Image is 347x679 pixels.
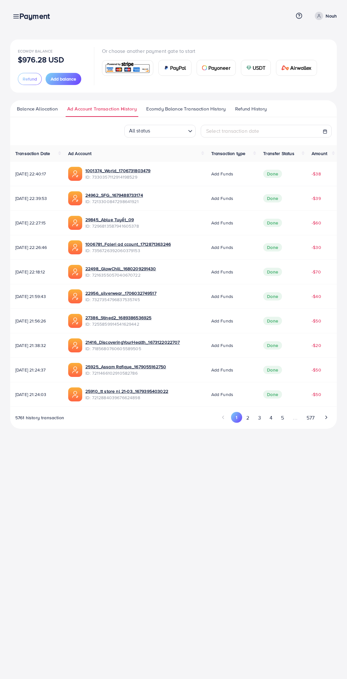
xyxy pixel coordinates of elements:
button: Go to page 4 [265,412,277,424]
a: cardAirwallex [276,60,317,76]
input: Search for option [152,126,185,136]
span: Transaction Date [15,150,50,157]
a: 22498_GlowChill_1680209291430 [85,265,156,272]
span: Balance Allocation [17,105,58,112]
span: Add funds [211,195,233,202]
span: 5761 history transaction [15,414,64,421]
span: Add funds [211,367,233,373]
span: Refund [23,76,37,82]
img: card [104,61,151,75]
span: Airwallex [290,64,311,72]
h3: Payment [19,11,55,21]
span: -$38 [312,171,321,177]
a: 1006781_Faleri ad ccount_1712871363246 [85,241,171,247]
span: PayPal [170,64,186,72]
button: Add balance [46,73,81,85]
button: Go to page 577 [302,412,319,424]
a: cardPayoneer [197,60,236,76]
img: card [281,65,289,70]
button: Go to next page [321,412,332,423]
img: card [164,65,169,70]
img: card [246,65,251,70]
span: Done [263,366,282,374]
span: Add funds [211,171,233,177]
span: Done [263,341,282,350]
p: Nouh [326,12,337,20]
span: ID: 7296813587941605378 [85,223,139,229]
span: Transaction type [211,150,246,157]
span: USDT [253,64,266,72]
span: Done [263,170,282,178]
span: Done [263,219,282,227]
button: Go to page 5 [277,412,288,424]
span: Ad Account [68,150,92,157]
img: card [202,65,207,70]
span: Select transaction date [206,127,259,134]
span: Payoneer [208,64,230,72]
p: Or choose another payment gate to start [102,47,322,55]
span: Ad Account Transaction History [67,105,137,112]
button: Refund [18,73,42,85]
span: ID: 7356726392060379153 [85,247,171,254]
iframe: Chat [320,650,342,674]
img: ic-ads-acc.e4c84228.svg [68,240,82,254]
a: 21416_DiscoveringYourHealth_1673122022707 [85,339,180,345]
span: Add funds [211,244,233,251]
span: Done [263,194,282,202]
span: [DATE] 22:26:46 [15,244,58,251]
a: 1001374_World_1706731803479 [85,167,150,174]
span: Add funds [211,391,233,398]
span: -$70 [312,269,321,275]
div: Search for option [124,125,196,138]
span: Add funds [211,269,233,275]
button: Go to page 2 [242,412,254,424]
span: [DATE] 21:38:32 [15,342,58,349]
span: Add funds [211,318,233,324]
span: [DATE] 21:56:26 [15,318,58,324]
span: Done [263,292,282,301]
img: ic-ads-acc.e4c84228.svg [68,363,82,377]
a: 27386_Stined2_1689386536925 [85,315,151,321]
span: ID: 7255859914541629442 [85,321,151,327]
span: Add balance [51,76,76,82]
span: Ecomdy Balance [18,48,53,54]
span: Refund History [235,105,267,112]
span: -$60 [312,220,321,226]
span: Done [263,390,282,399]
span: ID: 7212884039676624898 [85,394,168,401]
span: All status [128,125,152,136]
span: [DATE] 22:40:17 [15,171,58,177]
span: ID: 7211466102910582786 [85,370,166,376]
a: card [102,60,153,76]
span: [DATE] 21:24:03 [15,391,58,398]
span: -$50 [312,391,321,398]
span: [DATE] 22:27:15 [15,220,58,226]
span: ID: 7216355057040670722 [85,272,156,278]
span: -$20 [312,342,321,349]
a: 25925_Assam Rafique_1679055162750 [85,364,166,370]
img: ic-ads-acc.e4c84228.svg [68,265,82,279]
span: Add funds [211,342,233,349]
img: ic-ads-acc.e4c84228.svg [68,314,82,328]
span: ID: 7327354796837535745 [85,296,156,303]
img: ic-ads-acc.e4c84228.svg [68,387,82,401]
a: cardUSDT [241,60,271,76]
span: ID: 7213300847298641921 [85,198,143,205]
span: [DATE] 22:18:12 [15,269,58,275]
ul: Pagination [218,412,332,424]
a: 25910_tt store nl 21-03_1679395403022 [85,388,168,394]
a: 22956_silverwear_1706032749517 [85,290,156,296]
span: Done [263,317,282,325]
button: Go to page 3 [254,412,265,424]
img: ic-ads-acc.e4c84228.svg [68,167,82,181]
a: Nouh [312,12,337,20]
span: ID: 7185680760605589505 [85,345,180,352]
img: ic-ads-acc.e4c84228.svg [68,191,82,205]
span: -$40 [312,293,321,300]
img: ic-ads-acc.e4c84228.svg [68,338,82,352]
span: [DATE] 21:24:37 [15,367,58,373]
span: Transfer Status [263,150,294,157]
a: 24962_SFG_1679488733174 [85,192,143,198]
a: cardPayPal [158,60,192,76]
p: $976.28 USD [18,56,64,63]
